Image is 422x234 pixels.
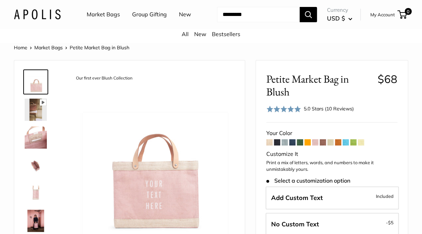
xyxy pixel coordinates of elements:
span: 0 [405,8,412,15]
a: description_Our first ever Blush Collection [23,69,48,94]
a: 0 [398,10,407,19]
button: Search [300,7,317,22]
a: Petite Market Bag in Blush [23,97,48,122]
a: Bestsellers [212,31,240,37]
a: Petite Market Bag in Blush [23,181,48,206]
span: USD $ [327,15,345,22]
span: Currency [327,5,352,15]
label: Add Custom Text [266,186,399,209]
div: Our first ever Blush Collection [72,74,136,83]
a: New [179,9,191,20]
img: Petite Market Bag in Blush [25,182,47,204]
a: Group Gifting [132,9,167,20]
a: description_Bird's eye view [23,153,48,178]
span: $5 [388,220,394,225]
img: Petite Market Bag in Blush [25,126,47,149]
span: $68 [378,72,397,86]
span: No Custom Text [271,220,319,228]
span: Add Custom Text [271,194,323,202]
div: 5.0 Stars (10 Reviews) [266,104,354,114]
img: description_Effortless style wherever you go [25,210,47,232]
p: Print a mix of letters, words, and numbers to make it unmistakably yours. [266,159,397,173]
button: USD $ [327,13,352,24]
a: My Account [370,10,395,19]
img: description_Our first ever Blush Collection [25,71,47,93]
span: Petite Market Bag in Blush [70,44,129,51]
a: description_Effortless style wherever you go [23,208,48,233]
span: Select a customization option [266,177,350,184]
img: Petite Market Bag in Blush [25,99,47,121]
img: Apolis [14,9,61,19]
a: All [182,31,189,37]
a: Home [14,44,27,51]
a: Market Bags [87,9,120,20]
span: - [386,218,394,227]
a: Petite Market Bag in Blush [23,125,48,150]
img: description_Bird's eye view [25,154,47,176]
input: Search... [217,7,300,22]
span: Included [376,192,394,200]
a: Market Bags [34,44,63,51]
div: Customize It [266,149,397,159]
div: Your Color [266,128,397,139]
div: 5.0 Stars (10 Reviews) [304,105,354,112]
span: Petite Market Bag in Blush [266,73,372,98]
a: New [194,31,206,37]
nav: Breadcrumb [14,43,129,52]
